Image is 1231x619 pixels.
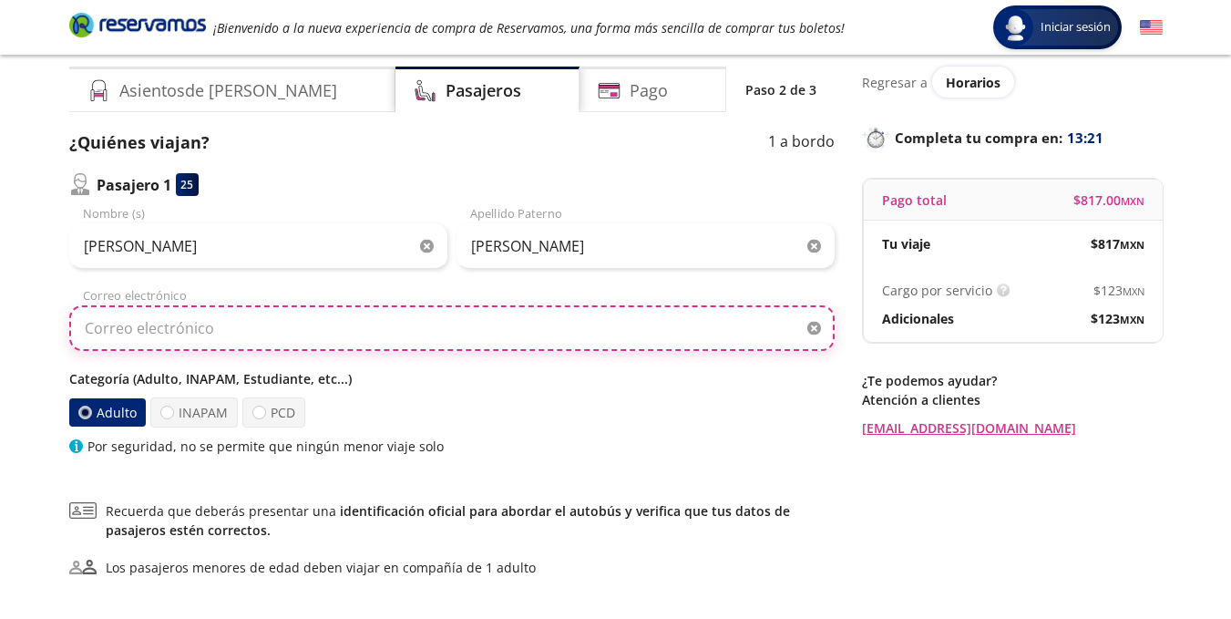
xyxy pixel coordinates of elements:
p: Tu viaje [882,234,930,253]
p: Cargo por servicio [882,281,992,300]
p: 1 a bordo [768,130,835,155]
span: Recuerda que deberás presentar una [106,501,835,540]
p: Completa tu compra en : [862,125,1163,150]
span: Horarios [946,74,1000,91]
p: Atención a clientes [862,390,1163,409]
span: 13:21 [1067,128,1103,149]
a: identificación oficial para abordar el autobús y verifica que tus datos de pasajeros estén correc... [106,502,790,539]
p: Pago total [882,191,947,210]
span: $ 817.00 [1073,191,1144,210]
em: ¡Bienvenido a la nueva experiencia de compra de Reservamos, una forma más sencilla de comprar tus... [213,19,845,36]
small: MXN [1120,313,1144,326]
p: Por seguridad, no se permite que ningún menor viaje solo [87,437,444,456]
small: MXN [1121,194,1144,208]
small: MXN [1120,238,1144,252]
div: Regresar a ver horarios [862,67,1163,98]
span: $ 123 [1093,281,1144,300]
h4: Pago [630,78,668,103]
div: 25 [176,173,199,196]
input: Apellido Paterno [456,223,835,269]
div: Los pasajeros menores de edad deben viajar en compañía de 1 adulto [106,558,536,577]
p: Regresar a [862,73,928,92]
p: Categoría (Adulto, INAPAM, Estudiante, etc...) [69,369,835,388]
span: Iniciar sesión [1033,18,1118,36]
h4: Pasajeros [446,78,521,103]
p: Adicionales [882,309,954,328]
a: Brand Logo [69,11,206,44]
label: Adulto [68,398,145,427]
h4: Asientos de [PERSON_NAME] [119,78,337,103]
p: Paso 2 de 3 [745,80,816,99]
span: $ 817 [1091,234,1144,253]
p: ¿Te podemos ayudar? [862,371,1163,390]
input: Correo electrónico [69,305,835,351]
label: INAPAM [150,397,238,428]
span: $ 123 [1091,309,1144,328]
input: Nombre (s) [69,223,447,269]
p: Pasajero 1 [97,174,171,196]
label: PCD [242,397,305,428]
iframe: Messagebird Livechat Widget [1125,513,1213,601]
small: MXN [1123,284,1144,298]
a: [EMAIL_ADDRESS][DOMAIN_NAME] [862,418,1163,438]
i: Brand Logo [69,11,206,38]
p: ¿Quiénes viajan? [69,130,210,155]
button: English [1140,16,1163,39]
